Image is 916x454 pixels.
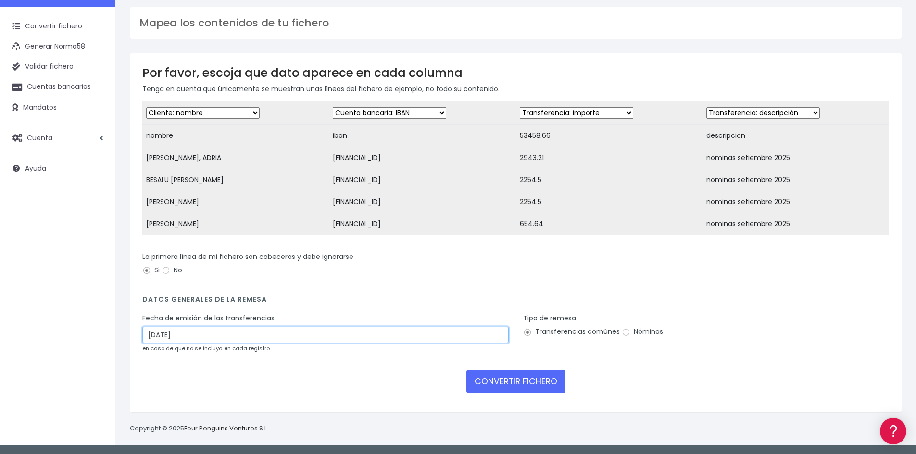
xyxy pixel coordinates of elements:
[10,82,183,97] a: Información general
[10,136,183,151] a: Problemas habituales
[132,277,185,286] a: POWERED BY ENCHANT
[516,213,703,235] td: 654.64
[523,313,576,323] label: Tipo de remesa
[27,133,52,142] span: Cuenta
[142,125,329,147] td: nombre
[25,163,46,173] span: Ayuda
[10,231,183,240] div: Programadores
[466,370,565,393] button: CONVERTIR FICHERO
[142,265,160,275] label: Si
[329,191,515,213] td: [FINANCIAL_ID]
[184,424,268,433] a: Four Penguins Ventures S.L.
[703,125,889,147] td: descripcion
[329,213,515,235] td: [FINANCIAL_ID]
[142,66,889,80] h3: Por favor, escoja que dato aparece en cada columna
[142,147,329,169] td: [PERSON_NAME], ADRIA
[142,295,889,308] h4: Datos generales de la remesa
[523,327,620,337] label: Transferencias comúnes
[10,191,183,200] div: Facturación
[516,125,703,147] td: 53458.66
[10,106,183,115] div: Convertir ficheros
[142,313,275,323] label: Fecha de emisión de las transferencias
[5,57,111,77] a: Validar fichero
[5,98,111,118] a: Mandatos
[622,327,663,337] label: Nóminas
[329,125,515,147] td: iban
[329,169,515,191] td: [FINANCIAL_ID]
[10,67,183,76] div: Información general
[5,128,111,148] a: Cuenta
[703,191,889,213] td: nominas setiembre 2025
[703,169,889,191] td: nominas setiembre 2025
[10,206,183,221] a: General
[10,151,183,166] a: Videotutoriales
[5,16,111,37] a: Convertir fichero
[516,147,703,169] td: 2943.21
[142,84,889,94] p: Tenga en cuenta que únicamente se muestran unas líneas del fichero de ejemplo, no todo su contenido.
[142,191,329,213] td: [PERSON_NAME]
[5,77,111,97] a: Cuentas bancarias
[10,245,183,260] a: API
[139,17,892,29] h3: Mapea los contenidos de tu fichero
[10,166,183,181] a: Perfiles de empresas
[142,169,329,191] td: BESALU [PERSON_NAME]
[703,213,889,235] td: nominas setiembre 2025
[142,252,353,262] label: La primera línea de mi fichero son cabeceras y debe ignorarse
[5,158,111,178] a: Ayuda
[703,147,889,169] td: nominas setiembre 2025
[516,169,703,191] td: 2254.5
[10,122,183,136] a: Formatos
[10,257,183,274] button: Contáctanos
[5,37,111,57] a: Generar Norma58
[142,344,270,352] small: en caso de que no se incluya en cada registro
[142,213,329,235] td: [PERSON_NAME]
[162,265,182,275] label: No
[329,147,515,169] td: [FINANCIAL_ID]
[130,424,270,434] p: Copyright © 2025 .
[516,191,703,213] td: 2254.5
